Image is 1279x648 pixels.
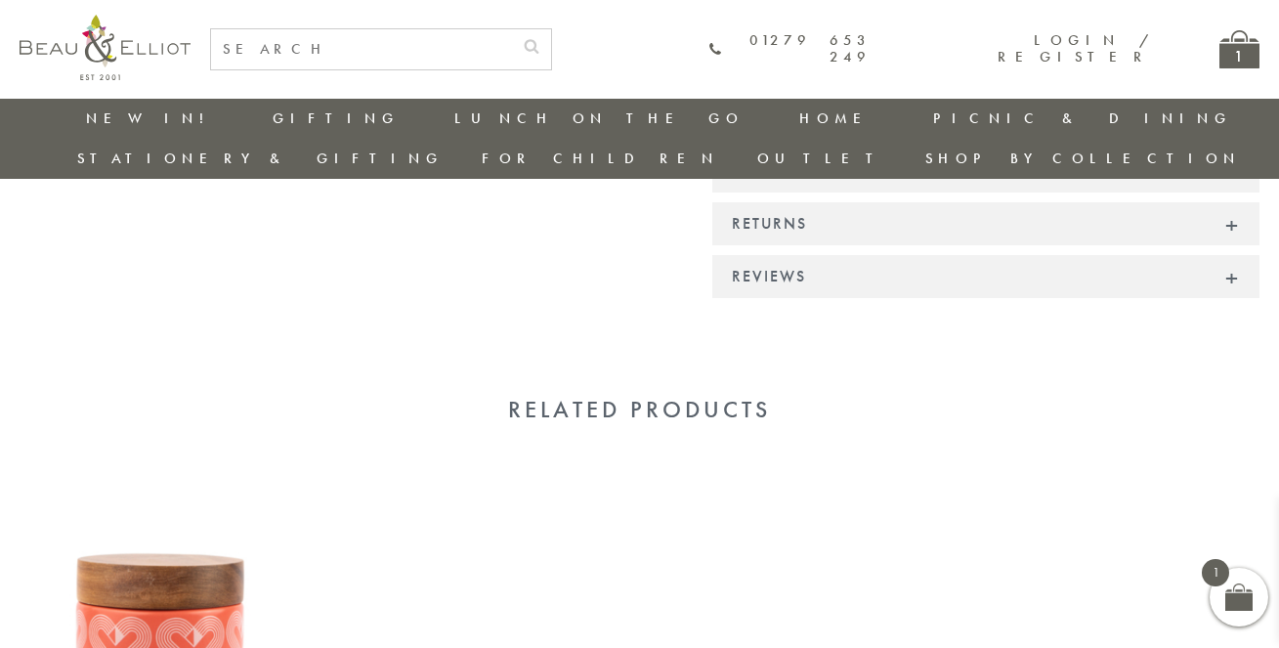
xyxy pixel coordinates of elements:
a: Shop by collection [925,149,1241,168]
input: SEARCH [211,29,512,69]
a: Picnic & Dining [933,108,1232,128]
span: 1 [1202,559,1229,586]
img: logo [20,15,191,80]
a: 01279 653 249 [709,32,870,66]
a: Home [799,108,877,128]
a: Outlet [757,149,887,168]
a: Stationery & Gifting [77,149,444,168]
div: Returns [712,202,1259,245]
a: Gifting [273,108,400,128]
div: Reviews [712,255,1259,298]
a: For Children [482,149,719,168]
h2: Related Products [20,396,1259,423]
a: Login / Register [998,30,1151,66]
a: 1 [1219,30,1259,68]
a: Lunch On The Go [454,108,744,128]
a: New in! [86,108,217,128]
